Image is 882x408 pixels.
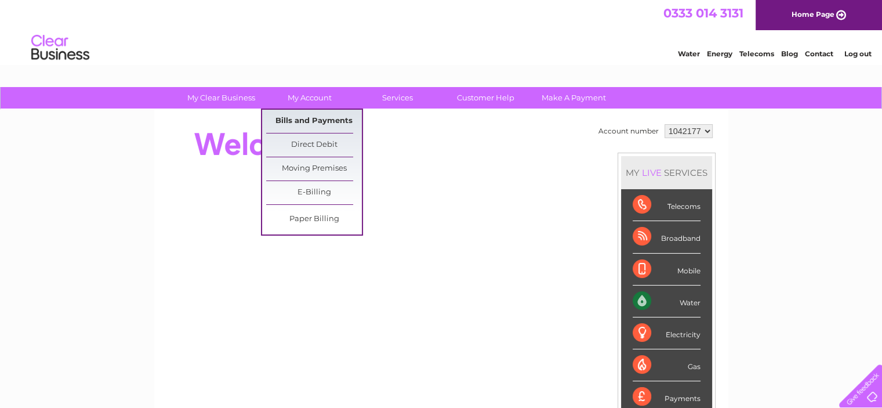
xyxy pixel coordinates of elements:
div: MY SERVICES [621,156,712,189]
a: Telecoms [739,49,774,58]
a: Direct Debit [266,133,362,157]
a: 0333 014 3131 [663,6,743,20]
a: My Account [262,87,357,109]
a: Bills and Payments [266,110,362,133]
a: Water [678,49,700,58]
div: Mobile [633,254,700,286]
div: Water [633,286,700,317]
a: Blog [781,49,798,58]
div: LIVE [640,167,664,178]
a: Paper Billing [266,208,362,231]
a: Energy [707,49,732,58]
a: Make A Payment [526,87,622,109]
div: Telecoms [633,189,700,221]
div: Gas [633,349,700,381]
a: Log out [844,49,871,58]
div: Broadband [633,221,700,253]
a: My Clear Business [173,87,269,109]
a: Moving Premises [266,157,362,180]
a: Services [350,87,445,109]
a: Customer Help [438,87,533,109]
td: Account number [596,121,662,141]
a: E-Billing [266,181,362,204]
a: Contact [805,49,833,58]
div: Electricity [633,317,700,349]
div: Clear Business is a trading name of Verastar Limited (registered in [GEOGRAPHIC_DATA] No. 3667643... [168,6,716,56]
img: logo.png [31,30,90,66]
